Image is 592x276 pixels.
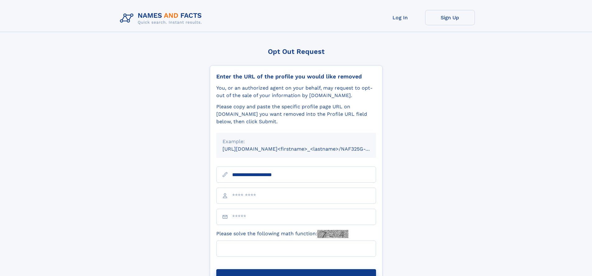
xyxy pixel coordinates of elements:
div: Please copy and paste the specific profile page URL on [DOMAIN_NAME] you want removed into the Pr... [216,103,376,125]
label: Please solve the following math function: [216,230,348,238]
div: You, or an authorized agent on your behalf, may request to opt-out of the sale of your informatio... [216,84,376,99]
img: Logo Names and Facts [117,10,207,27]
div: Opt Out Request [210,48,383,55]
div: Example: [223,138,370,145]
a: Sign Up [425,10,475,25]
a: Log In [375,10,425,25]
div: Enter the URL of the profile you would like removed [216,73,376,80]
small: [URL][DOMAIN_NAME]<firstname>_<lastname>/NAF325G-xxxxxxxx [223,146,388,152]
